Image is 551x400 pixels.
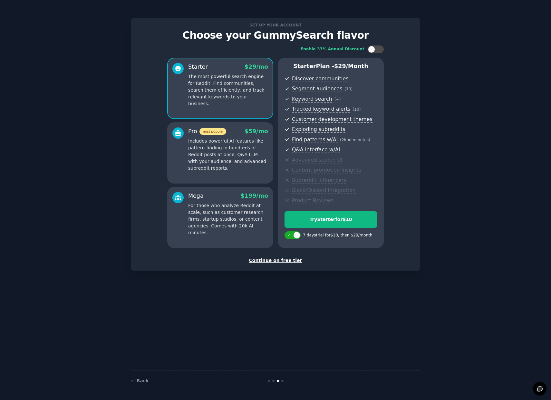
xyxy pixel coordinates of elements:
span: Product Reviews [292,197,333,204]
span: Keyword search [292,96,332,103]
span: ( 2k AI minutes ) [340,138,370,142]
div: 7 days trial for $10 , then $ 29 /month [303,233,372,238]
p: The most powerful search engine for Reddit. Find communities, search them efficiently, and track ... [188,73,268,107]
p: Choose your GummySearch flavor [138,30,413,41]
div: Try Starter for $10 [285,216,377,223]
div: Continue on free tier [138,257,413,264]
span: Customer development themes [292,116,372,123]
button: TryStarterfor$10 [285,211,377,228]
span: ( 10 ) [353,107,361,112]
span: Set up your account [248,22,303,28]
p: Includes powerful AI features like pattern-finding in hundreds of Reddit posts at once, Q&A LLM w... [188,138,268,172]
a: ← Back [131,378,149,383]
span: Advanced search UI [292,157,342,164]
span: Content promotion insights [292,167,361,174]
span: Subreddit influencers [292,177,346,184]
span: Find patterns w/AI [292,136,338,143]
span: $ 29 /month [334,63,368,69]
p: Starter Plan - [285,62,377,70]
span: ( 10 ) [344,87,353,91]
span: ( ∞ ) [334,97,341,102]
span: most popular [199,128,227,135]
span: Tracked keyword alerts [292,106,350,113]
span: Exploding subreddits [292,126,345,133]
span: Discover communities [292,75,348,82]
div: Enable 33% Annual Discount [301,46,364,52]
span: Slack/Discord integration [292,187,356,194]
div: Mega [188,192,204,200]
p: For those who analyze Reddit at scale, such as customer research firms, startup studios, or conte... [188,202,268,236]
span: Q&A interface w/AI [292,146,340,153]
div: Pro [188,127,226,135]
span: $ 199 /mo [241,193,268,199]
div: Starter [188,63,208,71]
span: Segment audiences [292,85,342,92]
span: $ 59 /mo [245,128,268,135]
span: $ 29 /mo [245,64,268,70]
